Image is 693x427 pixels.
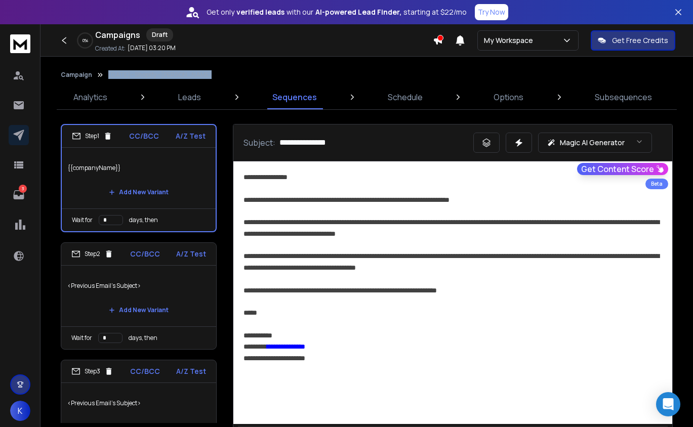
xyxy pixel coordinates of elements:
[494,91,523,103] p: Options
[67,389,210,417] p: <Previous Email's Subject>
[560,138,625,148] p: Magic AI Generator
[130,249,160,259] p: CC/BCC
[130,366,160,376] p: CC/BCC
[129,216,158,224] p: days, then
[10,401,30,421] button: K
[108,71,212,79] p: [DATE] - Shopify - [PERSON_NAME]
[71,249,113,259] div: Step 2
[101,182,177,202] button: Add New Variant
[61,242,217,350] li: Step2CC/BCCA/Z Test<Previous Email's Subject>Add New VariantWait fordays, then
[176,249,206,259] p: A/Z Test
[589,85,658,109] a: Subsequences
[176,366,206,376] p: A/Z Test
[382,85,429,109] a: Schedule
[101,300,177,320] button: Add New Variant
[128,44,176,52] p: [DATE] 03:20 PM
[478,7,505,17] p: Try Now
[146,28,173,41] div: Draft
[612,35,668,46] p: Get Free Credits
[207,7,467,17] p: Get only with our starting at $22/mo
[129,131,159,141] p: CC/BCC
[61,124,217,232] li: Step1CC/BCCA/Z Test{{companyName}}Add New VariantWait fordays, then
[19,185,27,193] p: 3
[475,4,508,20] button: Try Now
[577,163,668,175] button: Get Content Score
[61,71,92,79] button: Campaign
[243,137,275,149] p: Subject:
[236,7,284,17] strong: verified leads
[595,91,652,103] p: Subsequences
[645,179,668,189] div: Beta
[9,185,29,205] a: 3
[72,216,93,224] p: Wait for
[67,85,113,109] a: Analytics
[95,45,126,53] p: Created At:
[172,85,207,109] a: Leads
[178,91,201,103] p: Leads
[487,85,529,109] a: Options
[72,132,112,141] div: Step 1
[71,334,92,342] p: Wait for
[538,133,652,153] button: Magic AI Generator
[10,34,30,53] img: logo
[266,85,323,109] a: Sequences
[388,91,423,103] p: Schedule
[129,334,157,342] p: days, then
[484,35,537,46] p: My Workspace
[656,392,680,416] div: Open Intercom Messenger
[591,30,675,51] button: Get Free Credits
[83,37,88,44] p: 0 %
[68,154,210,182] p: {{companyName}}
[315,7,401,17] strong: AI-powered Lead Finder,
[71,367,113,376] div: Step 3
[95,29,140,41] h1: Campaigns
[272,91,317,103] p: Sequences
[67,272,210,300] p: <Previous Email's Subject>
[176,131,206,141] p: A/Z Test
[73,91,107,103] p: Analytics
